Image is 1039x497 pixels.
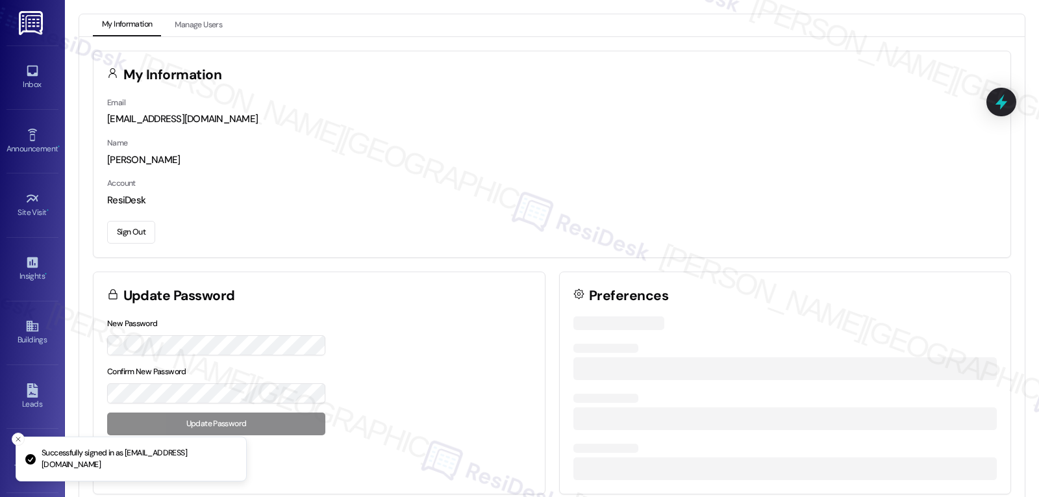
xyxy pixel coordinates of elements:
[107,194,997,207] div: ResiDesk
[107,153,997,167] div: [PERSON_NAME]
[107,178,136,188] label: Account
[107,97,125,108] label: Email
[123,289,235,303] h3: Update Password
[6,379,58,414] a: Leads
[47,206,49,215] span: •
[589,289,668,303] h3: Preferences
[107,366,186,377] label: Confirm New Password
[19,11,45,35] img: ResiDesk Logo
[107,318,158,329] label: New Password
[107,221,155,244] button: Sign Out
[123,68,222,82] h3: My Information
[6,251,58,287] a: Insights •
[93,14,161,36] button: My Information
[6,60,58,95] a: Inbox
[6,315,58,350] a: Buildings
[107,112,997,126] div: [EMAIL_ADDRESS][DOMAIN_NAME]
[6,443,58,478] a: Templates •
[45,270,47,279] span: •
[6,188,58,223] a: Site Visit •
[107,138,128,148] label: Name
[166,14,231,36] button: Manage Users
[58,142,60,151] span: •
[12,433,25,446] button: Close toast
[42,448,236,470] p: Successfully signed in as [EMAIL_ADDRESS][DOMAIN_NAME]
